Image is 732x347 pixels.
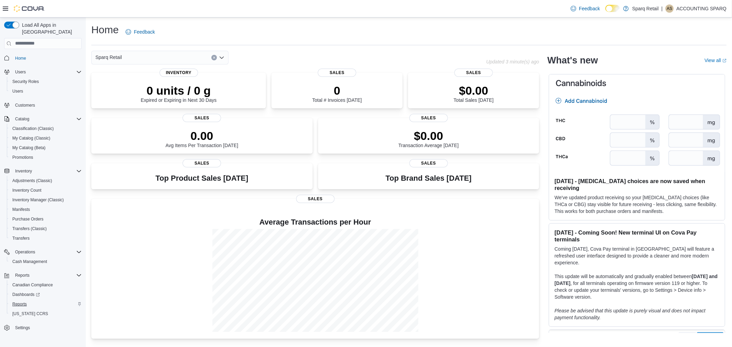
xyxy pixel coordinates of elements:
span: Reports [15,273,30,278]
a: Dashboards [10,290,43,299]
span: Home [15,56,26,61]
a: Adjustments (Classic) [10,177,55,185]
button: Clear input [211,55,217,60]
a: View allExternal link [705,58,727,63]
div: Total # Invoices [DATE] [312,84,362,103]
a: Security Roles [10,77,42,86]
h3: Top Product Sales [DATE] [155,174,248,182]
span: Inventory Manager (Classic) [12,197,64,203]
div: Avg Items Per Transaction [DATE] [165,129,238,148]
button: Inventory Count [7,186,84,195]
span: Sales [454,69,493,77]
a: Settings [12,324,33,332]
button: Cash Management [7,257,84,266]
span: Inventory Manager (Classic) [10,196,82,204]
button: Adjustments (Classic) [7,176,84,186]
div: ACCOUNTING SPARQ [665,4,674,13]
button: Customers [1,100,84,110]
span: Home [12,54,82,62]
a: Inventory Count [10,186,44,194]
button: Purchase Orders [7,214,84,224]
p: $0.00 [398,129,459,143]
a: Users [10,87,26,95]
span: My Catalog (Beta) [12,145,46,151]
span: Adjustments (Classic) [12,178,52,183]
a: Home [12,54,29,62]
button: Catalog [1,114,84,124]
button: Manifests [7,205,84,214]
span: Reports [12,301,27,307]
a: My Catalog (Classic) [10,134,53,142]
p: 0 [312,84,362,97]
span: Sales [183,159,221,167]
em: Please be advised that this update is purely visual and does not impact payment functionality. [555,308,706,320]
span: My Catalog (Classic) [12,135,50,141]
span: Classification (Classic) [12,126,54,131]
a: Dashboards [7,290,84,299]
span: Sales [296,195,335,203]
p: This update will be automatically and gradually enabled between , for all terminals operating on ... [555,273,719,300]
p: Updated 3 minute(s) ago [486,59,539,64]
a: Manifests [10,205,33,214]
span: Security Roles [12,79,39,84]
span: Users [10,87,82,95]
p: $0.00 [454,84,493,97]
p: | [661,4,663,13]
button: Transfers [7,234,84,243]
span: Dashboards [10,290,82,299]
span: Adjustments (Classic) [10,177,82,185]
button: Users [12,68,28,76]
p: Coming [DATE], Cova Pay terminal in [GEOGRAPHIC_DATA] will feature a refreshed user interface des... [555,246,719,266]
span: Purchase Orders [10,215,82,223]
span: Washington CCRS [10,310,82,318]
div: Expired or Expiring in Next 30 Days [141,84,217,103]
h3: [DATE] - Coming Soon! New terminal UI on Cova Pay terminals [555,229,719,243]
span: My Catalog (Classic) [10,134,82,142]
span: Transfers (Classic) [10,225,82,233]
span: Promotions [10,153,82,161]
button: Promotions [7,153,84,162]
span: Transfers (Classic) [12,226,47,231]
a: Customers [12,101,38,109]
span: Inventory [15,168,32,174]
button: Operations [1,247,84,257]
span: Sales [409,114,448,122]
span: Cash Management [12,259,47,264]
span: Inventory Count [12,188,42,193]
span: Sales [318,69,356,77]
p: We've updated product receiving so your [MEDICAL_DATA] choices (like THCa or CBG) stay visible fo... [555,194,719,215]
button: Transfers (Classic) [7,224,84,234]
span: Dashboards [12,292,40,297]
span: Customers [15,103,35,108]
span: Customers [12,101,82,109]
span: Sales [409,159,448,167]
span: Catalog [15,116,29,122]
span: Manifests [12,207,30,212]
a: Transfers (Classic) [10,225,49,233]
button: Operations [12,248,38,256]
input: Dark Mode [605,5,620,12]
p: 0.00 [165,129,238,143]
span: Purchase Orders [12,216,44,222]
span: Security Roles [10,77,82,86]
p: 0 units / 0 g [141,84,217,97]
a: Feedback [568,2,603,15]
a: Purchase Orders [10,215,46,223]
span: Sales [183,114,221,122]
span: Operations [12,248,82,256]
a: Classification (Classic) [10,124,57,133]
span: Load All Apps in [GEOGRAPHIC_DATA] [19,22,82,35]
span: Transfers [12,236,30,241]
button: Reports [12,271,32,279]
p: ACCOUNTING SPARQ [676,4,727,13]
h3: [DATE] - [MEDICAL_DATA] choices are now saved when receiving [555,178,719,191]
a: Feedback [123,25,158,39]
h3: Top Brand Sales [DATE] [385,174,472,182]
button: Classification (Classic) [7,124,84,133]
span: Inventory [160,69,198,77]
button: Settings [1,323,84,333]
a: Cash Management [10,258,50,266]
a: [US_STATE] CCRS [10,310,51,318]
button: Users [7,86,84,96]
button: Home [1,53,84,63]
